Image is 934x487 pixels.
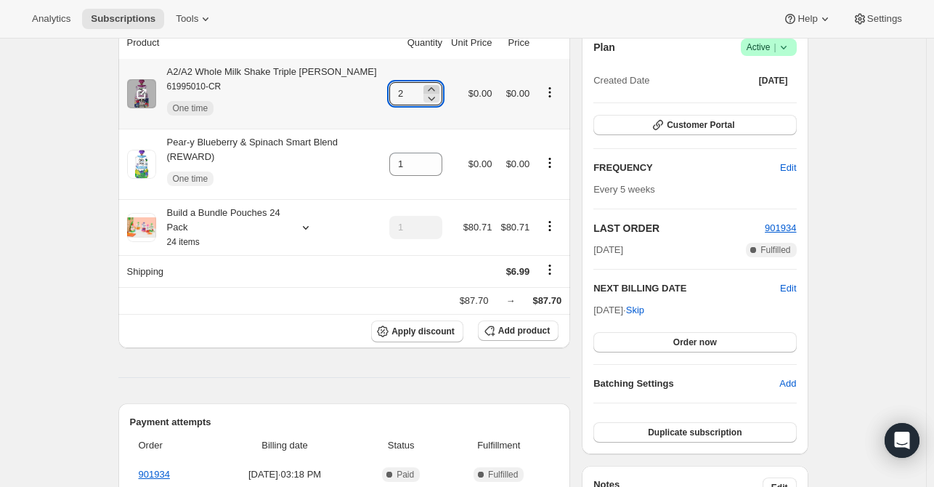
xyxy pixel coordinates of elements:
span: | [773,41,776,53]
h6: Batching Settings [593,377,779,391]
span: Created Date [593,73,649,88]
span: Add product [498,325,550,337]
span: Fulfilled [488,469,518,480]
span: Apply discount [391,326,455,337]
button: Shipping actions [538,262,561,278]
button: Edit [780,281,796,296]
span: Tools [176,13,198,25]
span: Paid [397,469,414,480]
span: One time [173,173,208,185]
span: $0.00 [506,158,530,169]
span: [DATE] · [593,305,644,315]
button: [DATE] [750,71,797,91]
span: Subscriptions [91,13,155,25]
button: Duplicate subscription [593,422,796,443]
div: A2/A2 Whole Milk Shake Triple [PERSON_NAME] [156,65,377,123]
th: Product [118,27,386,59]
div: Build a Bundle Pouches 24 Pack [156,206,287,249]
button: Product actions [538,218,561,234]
button: Customer Portal [593,115,796,135]
button: Add product [478,321,559,341]
span: $0.00 [468,88,492,99]
img: product img [127,79,156,108]
span: Order now [673,337,717,348]
span: Analytics [32,13,70,25]
span: Skip [626,303,644,318]
small: 61995010-CR [167,81,222,92]
th: Quantity [385,27,447,59]
button: Tools [167,9,222,29]
div: Pear-y Blueberry & Spinach Smart Blend (REWARD) [156,135,381,193]
span: Active [747,40,791,55]
span: [DATE] [593,243,623,257]
button: Product actions [538,84,561,100]
button: Skip [617,299,653,322]
span: Customer Portal [667,119,734,131]
span: Help [797,13,817,25]
button: 901934 [765,221,796,236]
a: 901934 [765,222,796,233]
span: Edit [780,161,796,175]
span: Add [779,377,796,391]
span: One time [173,102,208,114]
button: Settings [844,9,911,29]
h2: Plan [593,40,615,55]
span: $80.71 [463,222,492,233]
span: Duplicate subscription [648,427,742,438]
th: Order [130,430,211,462]
button: Analytics [23,9,79,29]
span: Fulfillment [447,438,550,453]
th: Unit Price [447,27,496,59]
span: $0.00 [468,158,492,169]
a: 901934 [139,469,170,480]
div: Open Intercom Messenger [885,423,919,458]
h2: FREQUENCY [593,161,780,175]
button: Add [771,372,805,395]
button: Edit [771,156,805,180]
button: Subscriptions [82,9,164,29]
small: 24 items [167,237,200,247]
button: Product actions [538,155,561,171]
div: $87.70 [460,294,489,308]
span: [DATE] · 03:18 PM [215,467,354,482]
span: Billing date [215,438,354,453]
th: Price [496,27,534,59]
span: Every 5 weeks [593,184,655,195]
span: Status [363,438,439,453]
div: → [505,294,515,308]
img: product img [127,150,156,179]
span: $0.00 [506,88,530,99]
button: Apply discount [371,321,463,342]
span: [DATE] [759,75,788,86]
h2: NEXT BILLING DATE [593,281,780,296]
th: Shipping [118,255,386,287]
span: Fulfilled [760,244,790,256]
span: $80.71 [500,222,529,233]
h2: LAST ORDER [593,221,765,236]
span: $6.99 [506,266,530,277]
button: Help [774,9,840,29]
h2: Payment attempts [130,415,559,430]
span: $87.70 [532,295,561,306]
span: Settings [867,13,902,25]
button: Order now [593,332,796,353]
